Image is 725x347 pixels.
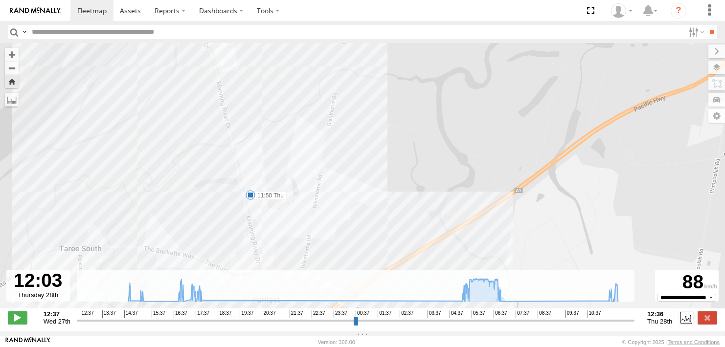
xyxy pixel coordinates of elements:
[565,310,579,318] span: 09:37
[21,25,28,39] label: Search Query
[516,310,529,318] span: 07:37
[378,310,391,318] span: 01:37
[608,3,636,18] div: Bec Moran
[44,310,70,318] strong: 12:37
[334,310,347,318] span: 23:37
[250,191,287,200] label: 11:50 Thu
[102,310,116,318] span: 13:37
[622,339,720,345] div: © Copyright 2025 -
[5,337,50,347] a: Visit our Website
[196,310,209,318] span: 17:37
[450,310,463,318] span: 04:37
[5,61,19,75] button: Zoom out
[671,3,686,19] i: ?
[356,310,369,318] span: 00:37
[318,339,355,345] div: Version: 306.00
[657,271,717,294] div: 88
[152,310,165,318] span: 15:37
[290,310,303,318] span: 21:37
[472,310,485,318] span: 05:37
[218,310,231,318] span: 18:37
[538,310,551,318] span: 08:37
[647,318,672,325] span: Thu 28th Aug 2025
[80,310,93,318] span: 12:37
[124,310,138,318] span: 14:37
[698,311,717,324] label: Close
[668,339,720,345] a: Terms and Conditions
[174,310,187,318] span: 16:37
[5,48,19,61] button: Zoom in
[262,310,275,318] span: 20:37
[5,75,19,88] button: Zoom Home
[5,93,19,107] label: Measure
[400,310,413,318] span: 02:37
[494,310,507,318] span: 06:37
[685,25,706,39] label: Search Filter Options
[588,310,601,318] span: 10:37
[8,311,27,324] label: Play/Stop
[44,318,70,325] span: Wed 27th Aug 2025
[312,310,325,318] span: 22:37
[647,310,672,318] strong: 12:36
[240,310,253,318] span: 19:37
[10,7,61,14] img: rand-logo.svg
[708,109,725,123] label: Map Settings
[428,310,441,318] span: 03:37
